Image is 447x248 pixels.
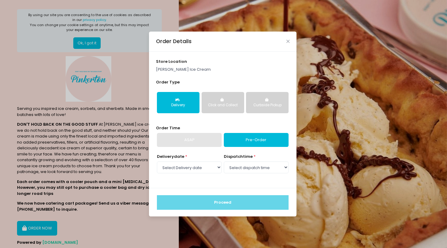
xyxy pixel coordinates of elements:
[156,125,180,131] span: Order Time
[250,103,284,108] div: Curbside Pickup
[157,195,289,210] button: Proceed
[156,79,180,85] span: Order Type
[161,103,195,108] div: Delivery
[156,37,192,45] div: Order Details
[224,154,253,159] span: dispatch time
[202,92,244,113] button: Click and Collect
[157,92,199,113] button: Delivery
[246,92,289,113] button: Curbside Pickup
[224,133,289,147] a: Pre-Order
[206,103,240,108] div: Click and Collect
[286,40,289,43] button: Close
[156,66,290,73] p: [PERSON_NAME] Ice Cream
[157,154,184,159] span: Delivery date
[156,59,187,64] span: store location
